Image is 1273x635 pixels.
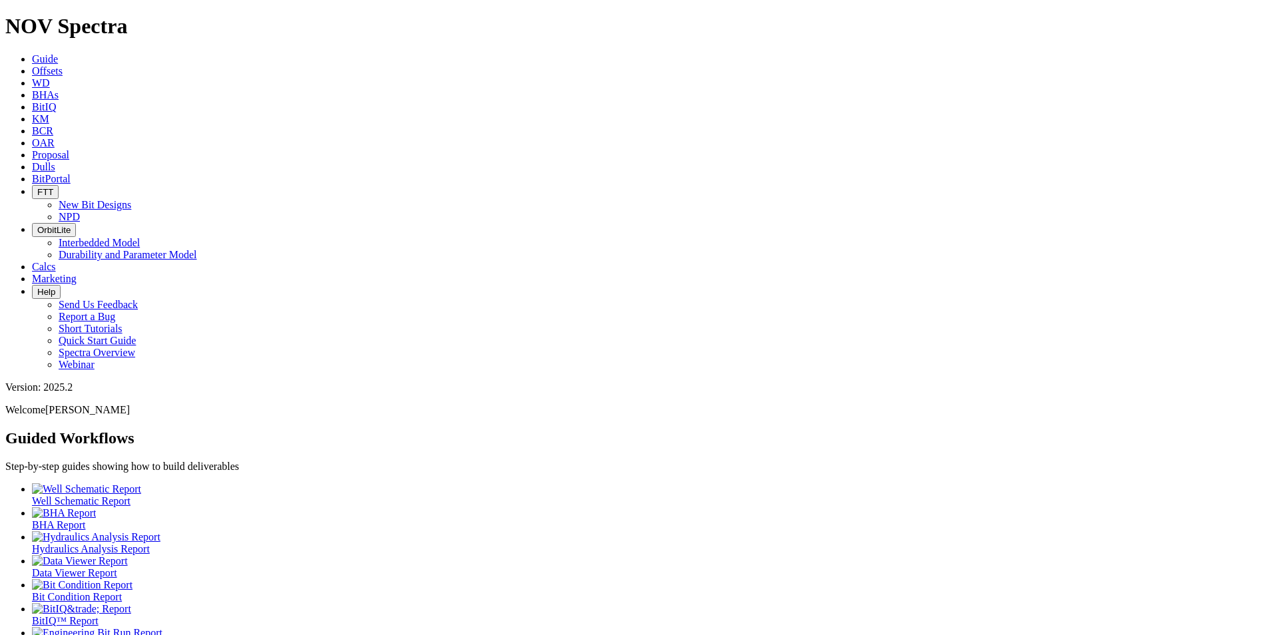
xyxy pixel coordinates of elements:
[32,101,56,112] a: BitIQ
[32,603,131,615] img: BitIQ&trade; Report
[32,261,56,272] a: Calcs
[32,603,1268,626] a: BitIQ&trade; Report BitIQ™ Report
[32,507,1268,530] a: BHA Report BHA Report
[32,89,59,101] a: BHAs
[32,519,85,530] span: BHA Report
[32,555,128,567] img: Data Viewer Report
[59,359,95,370] a: Webinar
[59,211,80,222] a: NPD
[32,149,69,160] a: Proposal
[32,483,1268,507] a: Well Schematic Report Well Schematic Report
[5,404,1268,416] p: Welcome
[5,381,1268,393] div: Version: 2025.2
[32,173,71,184] a: BitPortal
[5,429,1268,447] h2: Guided Workflows
[32,543,150,554] span: Hydraulics Analysis Report
[37,187,53,197] span: FTT
[59,237,140,248] a: Interbedded Model
[32,273,77,284] a: Marketing
[32,567,117,578] span: Data Viewer Report
[5,461,1268,473] p: Step-by-step guides showing how to build deliverables
[59,347,135,358] a: Spectra Overview
[32,125,53,136] a: BCR
[32,285,61,299] button: Help
[32,615,99,626] span: BitIQ™ Report
[32,495,130,507] span: Well Schematic Report
[32,531,1268,554] a: Hydraulics Analysis Report Hydraulics Analysis Report
[59,323,123,334] a: Short Tutorials
[32,77,50,89] a: WD
[32,555,1268,578] a: Data Viewer Report Data Viewer Report
[32,137,55,148] a: OAR
[32,579,1268,602] a: Bit Condition Report Bit Condition Report
[59,311,115,322] a: Report a Bug
[32,113,49,124] a: KM
[32,161,55,172] a: Dulls
[59,335,136,346] a: Quick Start Guide
[59,199,131,210] a: New Bit Designs
[32,483,141,495] img: Well Schematic Report
[37,225,71,235] span: OrbitLite
[45,404,130,415] span: [PERSON_NAME]
[59,249,197,260] a: Durability and Parameter Model
[32,53,58,65] a: Guide
[37,287,55,297] span: Help
[32,223,76,237] button: OrbitLite
[32,185,59,199] button: FTT
[32,579,132,591] img: Bit Condition Report
[32,591,122,602] span: Bit Condition Report
[59,299,138,310] a: Send Us Feedback
[32,531,160,543] img: Hydraulics Analysis Report
[5,14,1268,39] h1: NOV Spectra
[32,65,63,77] a: Offsets
[32,507,96,519] img: BHA Report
